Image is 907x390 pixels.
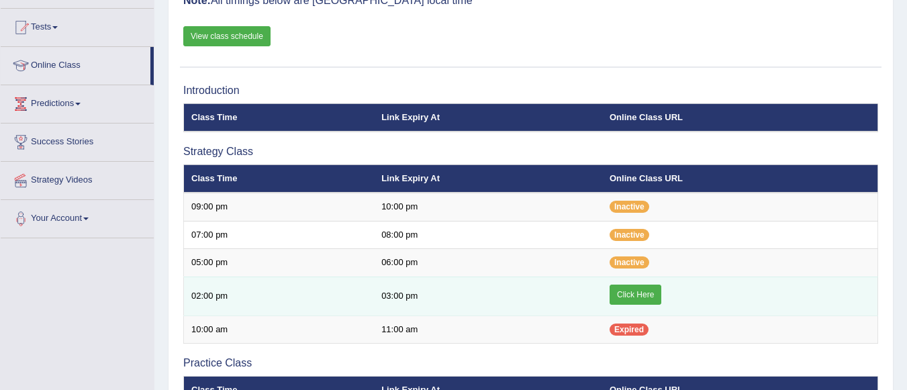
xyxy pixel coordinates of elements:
span: Expired [610,324,649,336]
a: Success Stories [1,124,154,157]
h3: Practice Class [183,357,878,369]
a: View class schedule [183,26,271,46]
th: Link Expiry At [374,103,602,132]
th: Online Class URL [602,164,878,193]
a: Tests [1,9,154,42]
h3: Introduction [183,85,878,97]
a: Strategy Videos [1,162,154,195]
th: Class Time [184,164,375,193]
td: 05:00 pm [184,249,375,277]
th: Class Time [184,103,375,132]
td: 10:00 pm [374,193,602,221]
td: 06:00 pm [374,249,602,277]
td: 09:00 pm [184,193,375,221]
span: Inactive [610,201,649,213]
a: Your Account [1,200,154,234]
a: Click Here [610,285,661,305]
td: 03:00 pm [374,277,602,315]
td: 10:00 am [184,315,375,344]
a: Online Class [1,47,150,81]
th: Online Class URL [602,103,878,132]
th: Link Expiry At [374,164,602,193]
td: 02:00 pm [184,277,375,315]
td: 07:00 pm [184,221,375,249]
td: 11:00 am [374,315,602,344]
h3: Strategy Class [183,146,878,158]
td: 08:00 pm [374,221,602,249]
a: Predictions [1,85,154,119]
span: Inactive [610,229,649,241]
span: Inactive [610,256,649,269]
